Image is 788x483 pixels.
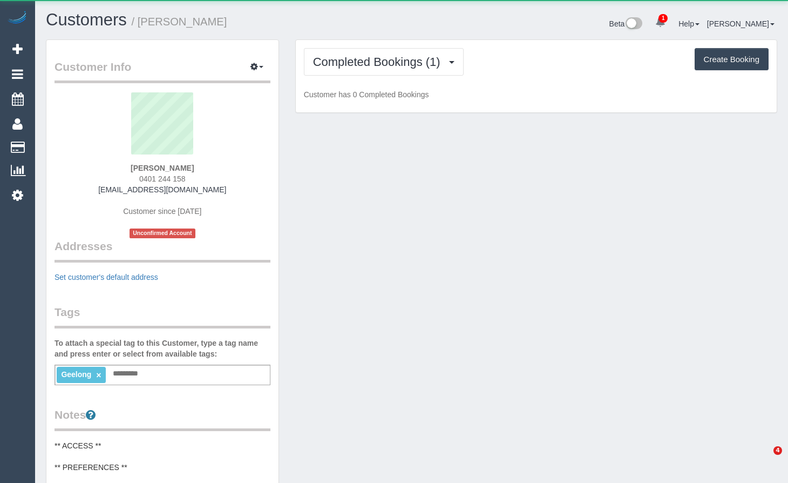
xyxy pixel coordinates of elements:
[139,175,186,183] span: 0401 244 158
[650,11,671,35] a: 1
[98,185,226,194] a: [EMAIL_ADDRESS][DOMAIN_NAME]
[678,19,699,28] a: Help
[658,14,668,23] span: 1
[313,55,446,69] span: Completed Bookings (1)
[707,19,775,28] a: [PERSON_NAME]
[96,371,101,380] a: ×
[132,16,227,28] small: / [PERSON_NAME]
[751,446,777,472] iframe: Intercom live chat
[55,338,270,359] label: To attach a special tag to this Customer, type a tag name and press enter or select from availabl...
[46,10,127,29] a: Customers
[131,164,194,172] strong: [PERSON_NAME]
[304,48,464,76] button: Completed Bookings (1)
[55,407,270,431] legend: Notes
[773,446,782,455] span: 4
[695,48,769,71] button: Create Booking
[123,207,201,216] span: Customer since [DATE]
[55,304,270,328] legend: Tags
[304,89,769,100] p: Customer has 0 Completed Bookings
[55,273,158,281] a: Set customer's default address
[624,17,642,31] img: New interface
[55,59,270,83] legend: Customer Info
[6,11,28,26] img: Automaid Logo
[61,370,91,379] span: Geelong
[609,19,643,28] a: Beta
[130,229,195,238] span: Unconfirmed Account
